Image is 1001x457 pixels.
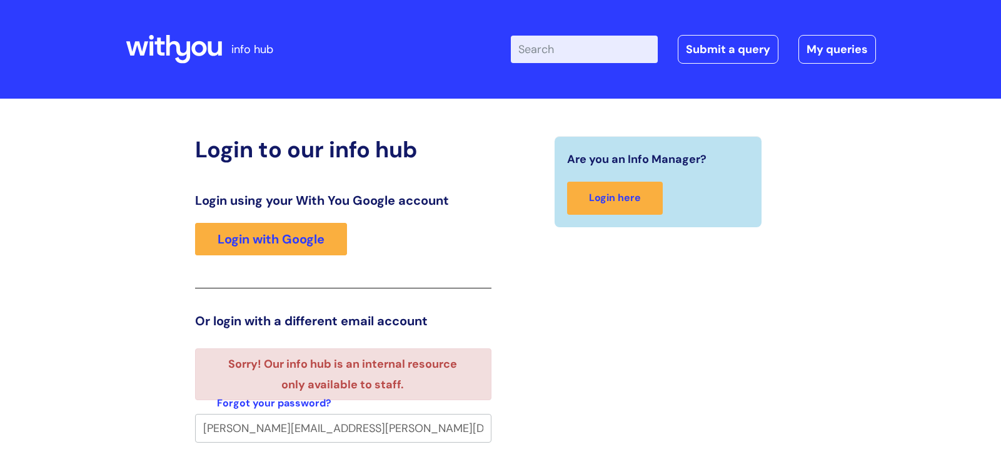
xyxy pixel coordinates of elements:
h2: Login to our info hub [195,136,491,163]
p: info hub [231,39,273,59]
input: Your e-mail address [195,414,491,443]
span: Are you an Info Manager? [567,149,707,169]
a: My queries [798,35,876,64]
a: Login with Google [195,223,347,255]
h3: Or login with a different email account [195,313,491,328]
li: Sorry! Our info hub is an internal resource only available to staff. [217,354,469,395]
a: Submit a query [678,35,778,64]
h3: Login using your With You Google account [195,193,491,208]
a: Login here [567,182,663,215]
input: Search [511,36,658,63]
a: Forgot your password? [217,395,331,413]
